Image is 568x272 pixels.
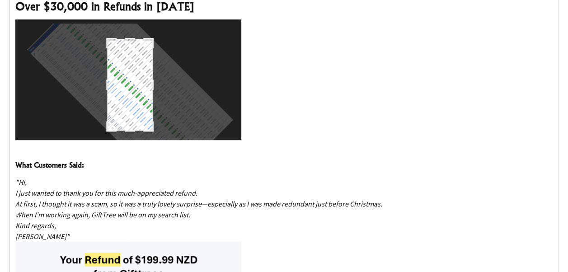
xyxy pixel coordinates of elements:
[15,210,190,219] em: When I’m working again, GiftTree will be on my search list.
[15,199,382,208] em: At first, I thought it was a scam, so it was a truly lovely surprise—especially as I was made red...
[15,188,197,197] em: I just wanted to thank you for this much-appreciated refund.
[15,221,56,230] em: Kind regards,
[15,232,70,241] em: [PERSON_NAME]"
[15,160,84,169] strong: What Customers Said:
[15,178,27,187] em: "Hi,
